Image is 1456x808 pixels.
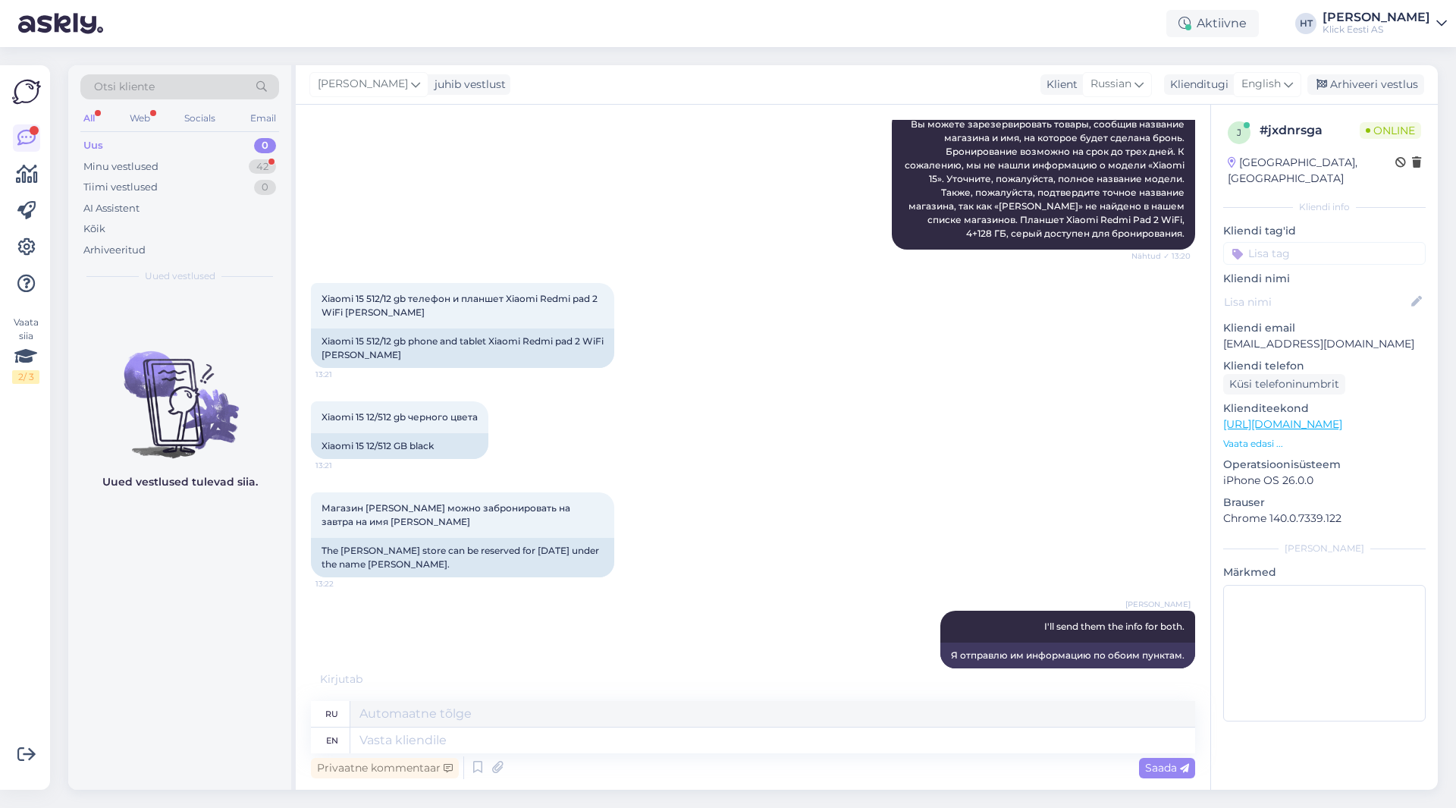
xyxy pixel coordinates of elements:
p: Kliendi email [1223,320,1426,336]
div: Klient [1040,77,1078,93]
div: [PERSON_NAME] [1223,542,1426,555]
p: Märkmed [1223,564,1426,580]
div: ru [325,701,338,727]
img: No chats [68,324,291,461]
p: Vaata edasi ... [1223,437,1426,451]
div: Kõik [83,222,105,237]
div: Kliendi info [1223,200,1426,214]
div: 0 [254,138,276,153]
div: Küsi telefoninumbrit [1223,374,1345,395]
p: Chrome 140.0.7339.122 [1223,511,1426,527]
span: [PERSON_NAME] [318,76,408,93]
div: Arhiveeri vestlus [1307,74,1424,95]
div: Xiaomi 15 12/512 GB black [311,433,488,459]
div: AI Assistent [83,201,140,216]
p: Brauser [1223,495,1426,511]
div: en [326,728,338,753]
span: [PERSON_NAME] [1125,599,1191,610]
div: 0 [254,180,276,195]
span: Xiaomi 15 512/12 gb телефон и планшет Xiaomi Redmi pad 2 WiFi [PERSON_NAME] [322,293,600,318]
div: Web [127,108,153,128]
p: [EMAIL_ADDRESS][DOMAIN_NAME] [1223,336,1426,352]
span: English [1241,76,1281,93]
div: Uus [83,138,103,153]
p: Operatsioonisüsteem [1223,457,1426,473]
p: iPhone OS 26.0.0 [1223,473,1426,489]
div: # jxdnrsga [1260,121,1360,140]
div: Socials [181,108,218,128]
span: 13:22 [315,578,372,589]
span: Магазин [PERSON_NAME] можно забронировать на завтра на имя [PERSON_NAME] [322,502,573,527]
div: juhib vestlust [428,77,506,93]
input: Lisa nimi [1224,294,1408,310]
span: Russian [1090,76,1131,93]
div: All [80,108,98,128]
span: 13:21 [315,369,372,380]
img: Askly Logo [12,77,41,106]
div: Kirjutab [311,671,1195,687]
div: Arhiveeritud [83,243,146,258]
div: Privaatne kommentaar [311,758,459,778]
div: Я отправлю им информацию по обоим пунктам. [940,643,1195,668]
div: HT [1295,13,1316,34]
span: j [1237,127,1241,138]
a: [PERSON_NAME]Klick Eesti AS [1323,11,1447,36]
p: Kliendi nimi [1223,271,1426,287]
div: Klick Eesti AS [1323,24,1430,36]
div: 2 / 3 [12,370,39,384]
div: Vaata siia [12,316,39,384]
div: [GEOGRAPHIC_DATA], [GEOGRAPHIC_DATA] [1228,155,1395,187]
span: I'll send them the info for both. [1044,621,1185,632]
input: Lisa tag [1223,242,1426,265]
span: Saada [1145,761,1189,775]
span: . [362,672,365,686]
div: Minu vestlused [83,159,158,174]
div: [PERSON_NAME] [1323,11,1430,24]
p: Kliendi tag'id [1223,223,1426,239]
span: 13:21 [315,460,372,471]
div: Email [247,108,279,128]
span: Otsi kliente [94,79,155,95]
span: Xiaomi 15 12/512 gb черного цвета [322,411,478,423]
span: Online [1360,122,1421,139]
p: Klienditeekond [1223,401,1426,417]
a: [URL][DOMAIN_NAME] [1223,417,1342,431]
p: Uued vestlused tulevad siia. [102,474,258,490]
div: Xiaomi 15 512/12 gb phone and tablet Xiaomi Redmi pad 2 WiFi [PERSON_NAME] [311,329,614,368]
span: Nähtud ✓ 13:22 [1132,669,1191,681]
div: Klienditugi [1164,77,1228,93]
div: Tiimi vestlused [83,180,158,195]
p: Kliendi telefon [1223,358,1426,374]
div: Aktiivne [1166,10,1259,37]
div: The [PERSON_NAME] store can be reserved for [DATE] under the name [PERSON_NAME]. [311,538,614,577]
div: 42 [249,159,276,174]
span: Uued vestlused [145,269,215,283]
span: Вы можете зарезервировать товары, сообщив название магазина и имя, на которое будет сделана бронь... [905,118,1187,239]
span: Nähtud ✓ 13:20 [1131,250,1191,262]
